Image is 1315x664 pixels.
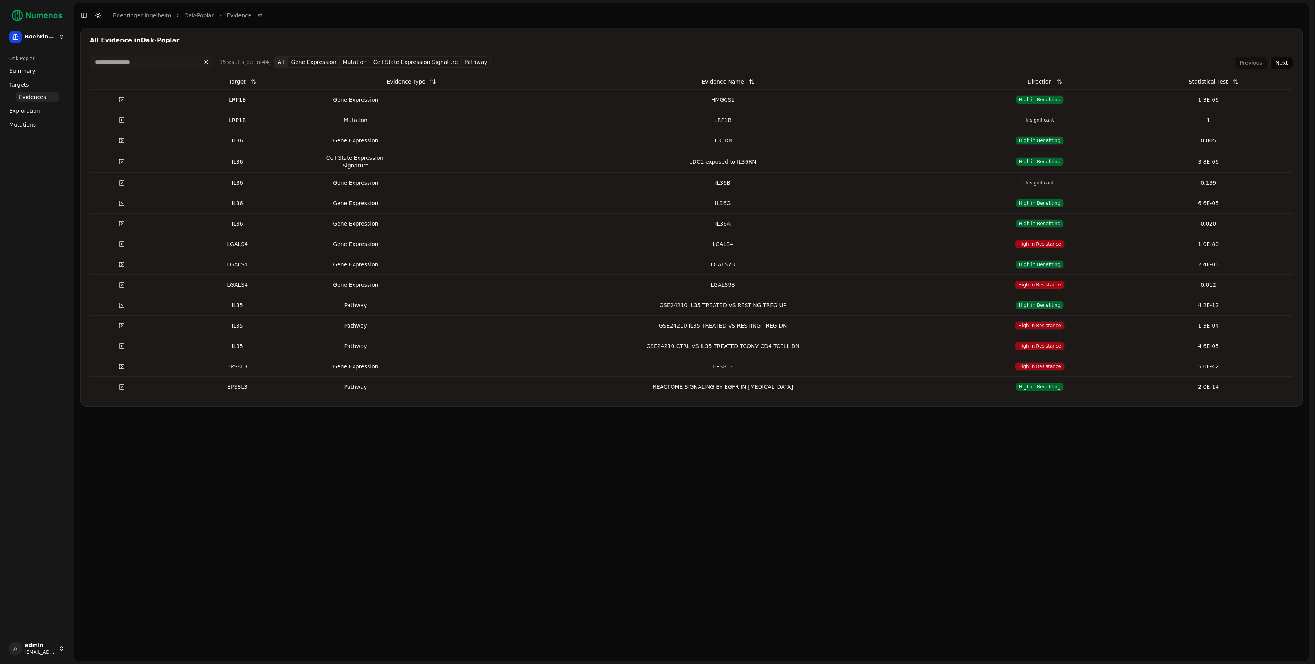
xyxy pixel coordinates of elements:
[113,12,171,19] a: Boehringer Ingelheim
[1127,342,1290,350] div: 4.6E-05
[1270,57,1293,69] button: Next
[156,179,319,187] div: IL36
[6,52,68,65] div: Oak-Poplar
[6,119,68,131] a: Mutations
[25,642,55,649] span: admin
[1189,75,1228,89] div: Statistical Test
[25,33,55,40] span: Boehringer Ingelheim
[6,79,68,91] a: Targets
[19,93,46,101] span: Evidences
[1016,157,1064,166] span: High in Benefiting
[494,199,952,207] div: IL36G
[1127,322,1290,329] div: 1.3E-04
[90,37,1293,43] div: All Evidence in Oak-Poplar
[1127,220,1290,227] div: 0.020
[1016,383,1064,391] span: High in Benefiting
[494,96,952,104] div: HMGCS1
[370,56,462,68] button: Cell State Expression Signature
[494,158,952,166] div: cDC1 exposed to IL36RN
[156,363,319,370] div: EPS8L3
[156,281,319,289] div: LGALS4
[1127,261,1290,268] div: 2.4E-06
[25,649,55,655] span: [EMAIL_ADDRESS]
[494,220,952,227] div: IL36A
[325,363,386,370] div: Gene Expression
[6,639,68,658] button: Aadmin[EMAIL_ADDRESS]
[494,383,952,391] div: REACTOME SIGNALING BY EGFR IN [MEDICAL_DATA]
[9,107,40,115] span: Exploration
[1127,158,1290,166] div: 3.8E-06
[9,81,29,89] span: Targets
[156,199,319,207] div: IL36
[156,240,319,248] div: LGALS4
[244,59,271,65] span: (out of 44 )
[325,301,386,309] div: Pathway
[16,92,59,102] a: Evidences
[1016,199,1064,207] span: High in Benefiting
[184,12,213,19] a: Oak-Poplar
[325,116,386,124] div: mutation
[156,261,319,268] div: LGALS4
[340,56,370,68] button: mutation
[702,75,744,89] div: Evidence Name
[325,383,386,391] div: Pathway
[325,154,386,169] div: Cell State Expression Signature
[494,281,952,289] div: LGALS9B
[494,322,952,329] div: GSE24210 IL35 TREATED VS RESTING TREG DN
[1016,260,1064,269] span: High in Benefiting
[1127,383,1290,391] div: 2.0E-14
[9,121,36,129] span: Mutations
[288,56,339,68] button: Gene Expression
[156,322,319,329] div: IL35
[1022,116,1057,124] span: Insignificant
[325,179,386,187] div: Gene Expression
[9,642,22,655] span: A
[494,342,952,350] div: GSE24210 CTRL VS IL35 TREATED TCONV CD4 TCELL DN
[325,96,386,104] div: Gene Expression
[325,261,386,268] div: Gene Expression
[494,137,952,144] div: IL36RN
[1127,363,1290,370] div: 5.0E-42
[1016,95,1064,104] span: High in Benefiting
[1127,116,1290,124] div: 1
[1127,179,1290,187] div: 0.139
[494,261,952,268] div: LGALS7B
[325,137,386,144] div: Gene Expression
[1015,281,1065,289] span: High in Resistance
[9,67,35,75] span: Summary
[325,220,386,227] div: Gene Expression
[229,75,245,89] div: Target
[494,179,952,187] div: IL36B
[1127,240,1290,248] div: 1.0E-80
[1016,301,1064,309] span: High in Benefiting
[1015,362,1065,371] span: High in Resistance
[325,342,386,350] div: Pathway
[6,28,68,46] button: Boehringer Ingelheim
[156,383,319,391] div: EPS8L3
[156,301,319,309] div: IL35
[156,342,319,350] div: IL35
[462,56,491,68] button: Pathway
[1127,301,1290,309] div: 4.2E-12
[1016,136,1064,145] span: High in Benefiting
[325,281,386,289] div: Gene Expression
[1015,321,1065,330] span: High in Resistance
[325,240,386,248] div: Gene Expression
[494,116,952,124] div: LRP1B
[6,6,68,25] img: Numenos
[156,158,319,166] div: IL36
[1015,342,1065,350] span: High in Resistance
[1015,240,1065,248] span: High in Resistance
[1022,179,1057,187] span: Insignificant
[1127,137,1290,144] div: 0.005
[156,96,319,104] div: LRP1B
[387,75,425,89] div: Evidence Type
[156,220,319,227] div: IL36
[219,59,244,65] span: 15 result s
[494,363,952,370] div: EPS8L3
[113,12,262,19] nav: breadcrumb
[494,301,952,309] div: GSE24210 IL35 TREATED VS RESTING TREG UP
[156,137,319,144] div: IL36
[1127,96,1290,104] div: 1.3E-06
[227,12,263,19] a: Evidence list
